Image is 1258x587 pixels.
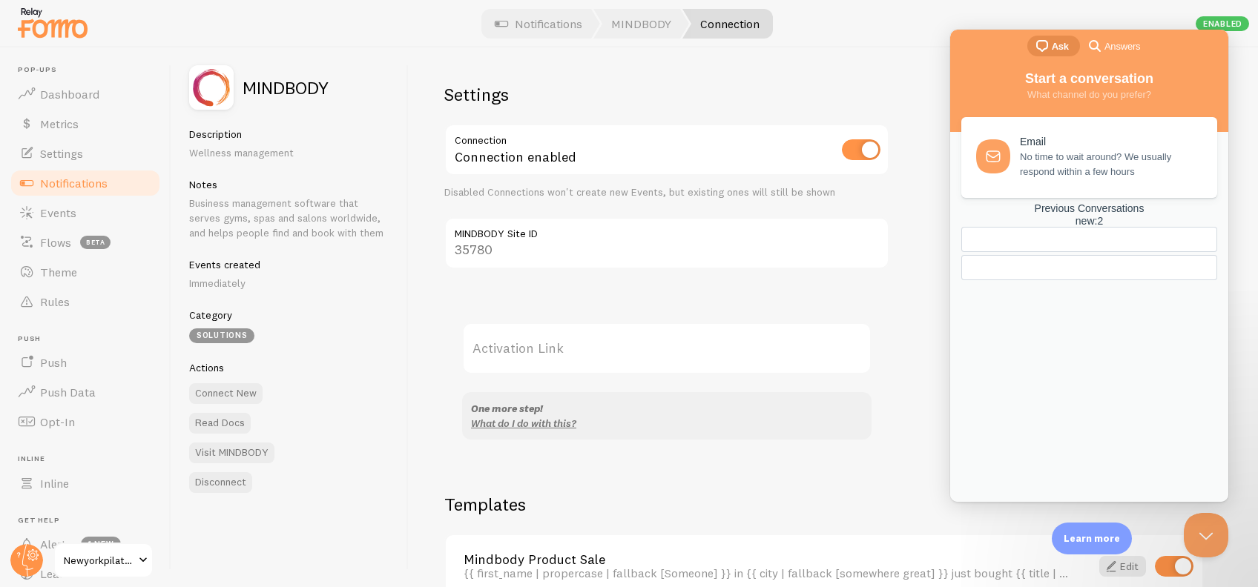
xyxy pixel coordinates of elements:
a: Alerts 1 new [9,529,162,559]
div: One more step! [471,401,863,416]
button: Connect New [189,383,263,404]
a: Flows beta [9,228,162,257]
a: Dashboard [9,79,162,109]
button: Disconnect [189,472,252,493]
span: Newyorkpilates [64,551,134,569]
span: Rules [40,294,70,309]
h2: MINDBODY [243,79,329,96]
p: Business management software that serves gyms, spas and salons worldwide, and helps people find a... [189,196,390,240]
input: 1532 [444,217,889,269]
h2: Templates [444,493,1204,516]
span: beta [80,236,111,249]
h5: Description [189,127,390,141]
span: Alerts [40,537,72,551]
span: Notifications [40,176,108,190]
p: Immediately [189,276,390,291]
a: Edit [1099,556,1146,577]
span: Opt-In [40,414,75,429]
span: Inline [18,454,162,464]
span: Theme [40,265,77,279]
a: Theme [9,257,162,287]
a: Read Docs [189,413,251,434]
a: Settings [9,139,162,168]
p: Learn more [1064,531,1120,545]
a: Push [9,348,162,377]
span: Inline [40,476,69,491]
h5: Events created [189,258,390,271]
iframe: Help Scout Beacon - Live Chat, Contact Form, and Knowledge Base [950,30,1228,502]
a: Mindbody Product Sale [464,553,1073,566]
div: Disabled Connections won't create new Events, but existing ones will still be shown [444,186,889,199]
a: Newyorkpilates [53,543,154,578]
a: Notifications [9,168,162,198]
span: Push [18,334,162,344]
span: Settings [40,146,83,161]
span: 1 new [81,537,121,551]
span: Pop-ups [18,65,162,75]
a: Push Data [9,377,162,407]
h5: Category [189,308,390,322]
span: Metrics [40,116,79,131]
a: Metrics [9,109,162,139]
h5: Notes [189,178,390,191]
a: What do I do with this? [471,417,576,430]
iframe: Help Scout Beacon - Close [1184,513,1228,557]
span: Push [40,355,67,370]
h5: Actions [189,361,390,374]
a: Opt-In [9,407,162,437]
a: Visit MINDBODY [189,442,274,463]
img: fomo-relay-logo-orange.svg [16,4,90,42]
span: Flows [40,235,71,250]
label: MINDBODY Site ID [444,217,889,242]
a: Inline [9,468,162,498]
h2: Settings [444,83,889,106]
span: Get Help [18,516,162,525]
label: Activation Link [462,322,872,374]
a: Rules [9,287,162,316]
div: Connection enabled [444,124,889,178]
span: Events [40,205,76,220]
span: Dashboard [40,87,99,102]
p: Wellness management [189,145,390,160]
span: Push Data [40,385,96,399]
div: Solutions [189,328,254,343]
div: Learn more [1052,523,1132,554]
div: {{ first_name | propercase | fallback [Someone] }} in {{ city | fallback [somewhere great] }} jus... [464,566,1073,580]
img: fomo_icons_mindbody.svg [189,65,234,110]
a: Events [9,198,162,228]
